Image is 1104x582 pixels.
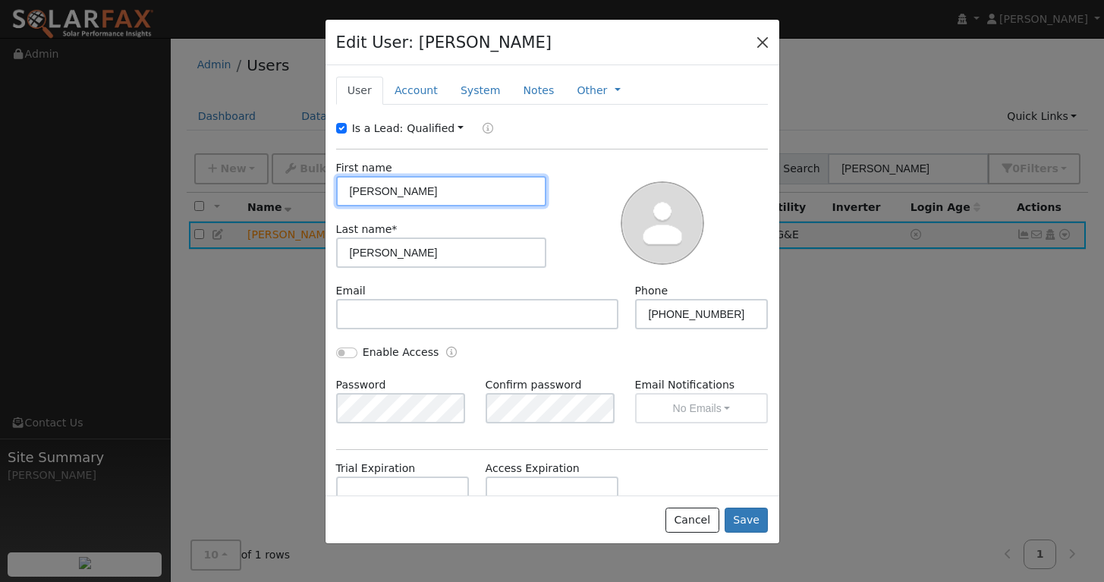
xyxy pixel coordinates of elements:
[407,122,464,134] a: Qualified
[471,121,493,138] a: Lead
[363,344,439,360] label: Enable Access
[336,77,383,105] a: User
[665,508,719,533] button: Cancel
[336,123,347,134] input: Is a Lead:
[336,283,366,299] label: Email
[635,377,769,393] label: Email Notifications
[383,77,449,105] a: Account
[577,83,607,99] a: Other
[725,508,769,533] button: Save
[336,461,416,477] label: Trial Expiration
[336,377,386,393] label: Password
[486,461,580,477] label: Access Expiration
[392,223,397,235] span: Required
[635,283,668,299] label: Phone
[449,77,512,105] a: System
[336,160,392,176] label: First name
[352,121,404,137] label: Is a Lead:
[486,377,582,393] label: Confirm password
[336,30,552,55] h4: Edit User: [PERSON_NAME]
[511,77,565,105] a: Notes
[446,344,457,362] a: Enable Access
[336,222,398,238] label: Last name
